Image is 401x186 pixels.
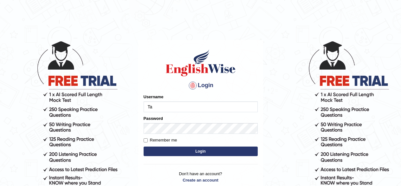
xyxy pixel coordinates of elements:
[165,49,237,77] img: Logo of English Wise sign in for intelligent practice with AI
[144,115,163,121] label: Password
[144,137,177,143] label: Remember me
[144,80,258,91] h4: Login
[144,147,258,156] button: Login
[144,177,258,183] a: Create an account
[144,138,148,142] input: Remember me
[144,94,164,100] label: Username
